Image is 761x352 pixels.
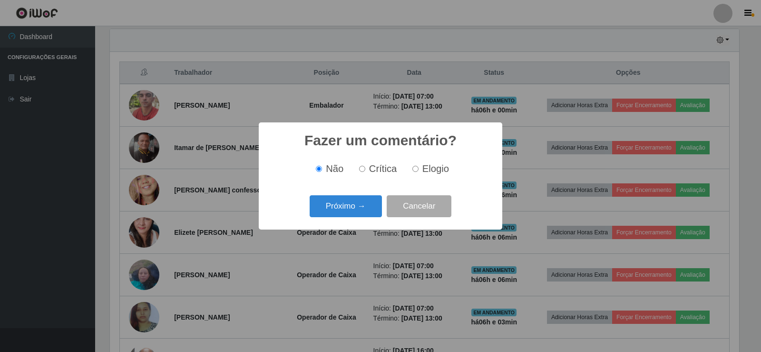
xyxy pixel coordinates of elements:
input: Elogio [412,166,419,172]
input: Não [316,166,322,172]
span: Não [326,163,343,174]
button: Próximo → [310,195,382,218]
span: Crítica [369,163,397,174]
button: Cancelar [387,195,451,218]
h2: Fazer um comentário? [304,132,457,149]
input: Crítica [359,166,365,172]
span: Elogio [422,163,449,174]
